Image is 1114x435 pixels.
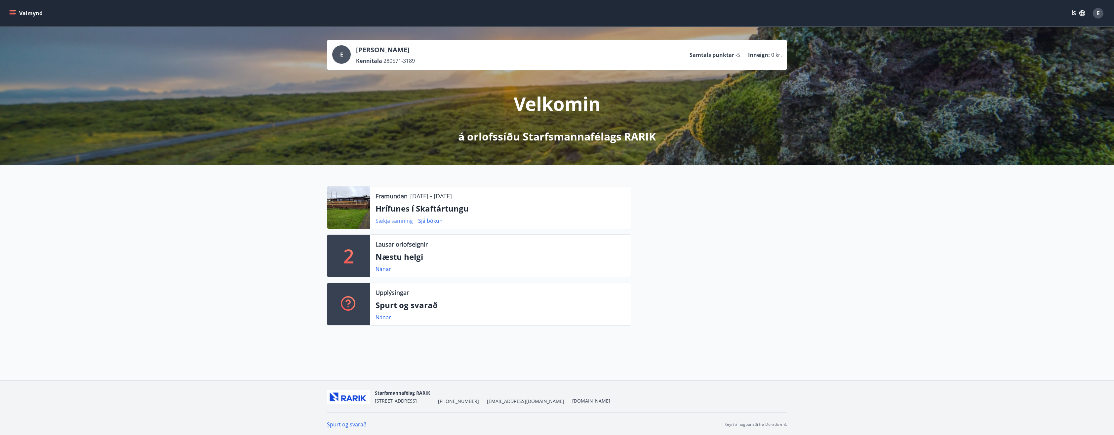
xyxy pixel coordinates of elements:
[375,390,430,396] span: Starfsmannafélag RARIK
[376,192,408,200] p: Framundan
[572,398,610,404] a: [DOMAIN_NAME]
[356,57,382,64] p: Kennitala
[376,314,391,321] a: Nánar
[327,421,367,428] a: Spurt og svarað
[458,129,656,144] p: á orlofssíðu Starfsmannafélags RARIK
[438,398,479,405] span: [PHONE_NUMBER]
[736,51,740,59] span: -5
[376,265,391,273] a: Nánar
[340,51,343,58] span: E
[1090,5,1106,21] button: E
[487,398,564,405] span: [EMAIL_ADDRESS][DOMAIN_NAME]
[514,91,601,116] p: Velkomin
[725,421,787,427] p: Keyrt á hugbúnaði frá Dorado ehf.
[376,203,625,214] p: Hrífunes í Skaftártungu
[327,390,370,404] img: ZmrgJ79bX6zJLXUGuSjrUVyxXxBt3QcBuEz7Nz1t.png
[356,45,415,55] p: [PERSON_NAME]
[376,217,413,224] a: Sækja samning
[748,51,770,59] p: Inneign :
[410,192,452,200] p: [DATE] - [DATE]
[771,51,782,59] span: 0 kr.
[418,217,443,224] a: Sjá bókun
[376,288,409,297] p: Upplýsingar
[1097,10,1100,17] span: E
[690,51,734,59] p: Samtals punktar
[343,243,354,268] p: 2
[376,299,625,311] p: Spurt og svarað
[376,251,625,262] p: Næstu helgi
[376,240,428,249] p: Lausar orlofseignir
[383,57,415,64] span: 280571-3189
[1068,7,1089,19] button: ÍS
[375,398,417,404] span: [STREET_ADDRESS]
[8,7,45,19] button: menu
